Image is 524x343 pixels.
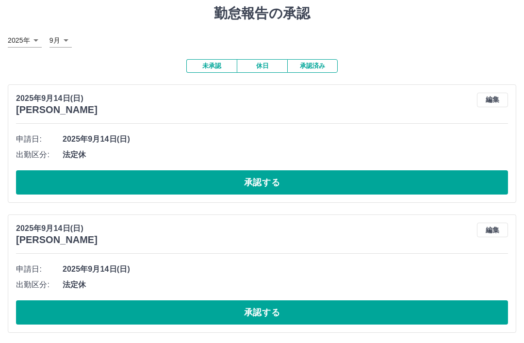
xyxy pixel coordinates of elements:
span: 申請日: [16,263,63,275]
span: 法定休 [63,279,508,291]
p: 2025年9月14日(日) [16,223,98,234]
span: 2025年9月14日(日) [63,133,508,145]
span: 2025年9月14日(日) [63,263,508,275]
div: 9月 [49,33,72,48]
button: 休日 [237,59,287,73]
button: 未承認 [186,59,237,73]
h3: [PERSON_NAME] [16,104,98,115]
button: 承認済み [287,59,338,73]
span: 申請日: [16,133,63,145]
button: 編集 [477,223,508,237]
h1: 勤怠報告の承認 [8,5,516,22]
div: 2025年 [8,33,42,48]
span: 法定休 [63,149,508,161]
span: 出勤区分: [16,279,63,291]
p: 2025年9月14日(日) [16,93,98,104]
span: 出勤区分: [16,149,63,161]
button: 承認する [16,170,508,195]
h3: [PERSON_NAME] [16,234,98,245]
button: 承認する [16,300,508,325]
button: 編集 [477,93,508,107]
